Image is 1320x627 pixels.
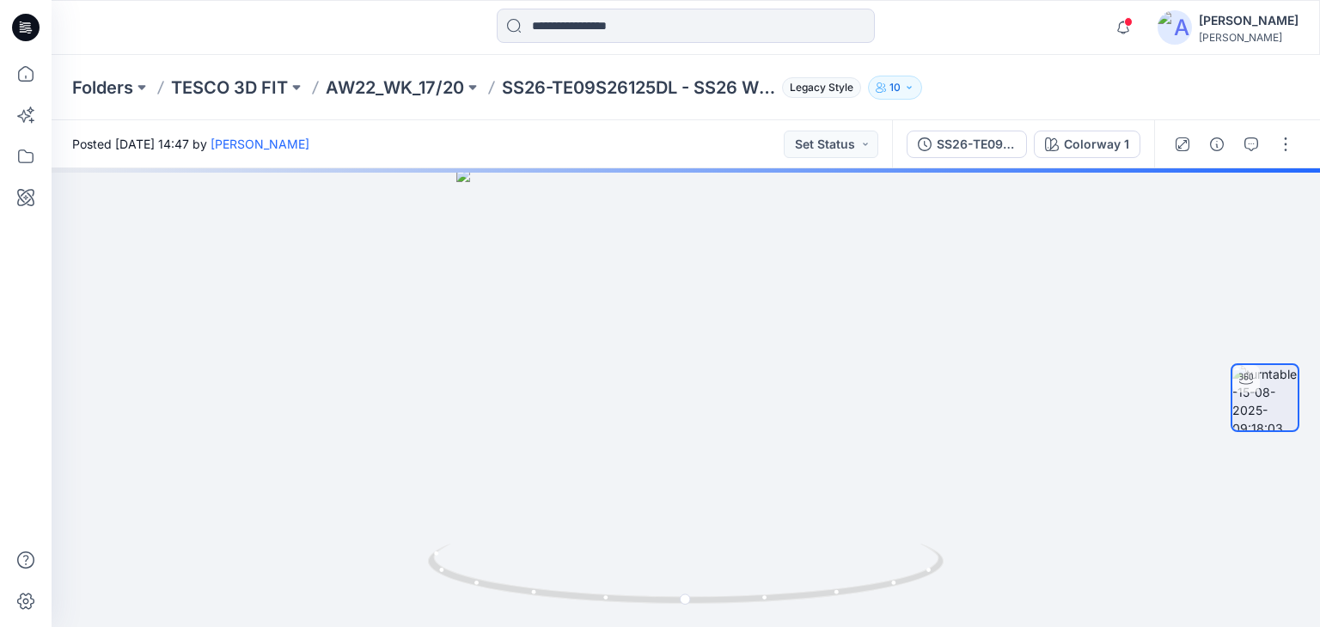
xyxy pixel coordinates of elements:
[1232,365,1298,430] img: turntable-15-08-2025-09:18:03
[889,78,901,97] p: 10
[211,137,309,151] a: [PERSON_NAME]
[1203,131,1231,158] button: Details
[1199,10,1299,31] div: [PERSON_NAME]
[907,131,1027,158] button: SS26-TE09S26125DL - SS26 WK2 TOY STORY 2PK SLEEPSUITS
[171,76,288,100] a: TESCO 3D FIT
[502,76,775,100] p: SS26-TE09S26125DL - SS26 WK2 TOY STORY 2PK SLEEPSUITS
[1034,131,1140,158] button: Colorway 1
[868,76,922,100] button: 10
[937,135,1016,154] div: SS26-TE09S26125DL - SS26 WK2 TOY STORY 2PK SLEEPSUITS
[1199,31,1299,44] div: [PERSON_NAME]
[782,77,861,98] span: Legacy Style
[326,76,464,100] a: AW22_WK_17/20
[775,76,861,100] button: Legacy Style
[72,135,309,153] span: Posted [DATE] 14:47 by
[1158,10,1192,45] img: avatar
[1064,135,1129,154] div: Colorway 1
[72,76,133,100] a: Folders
